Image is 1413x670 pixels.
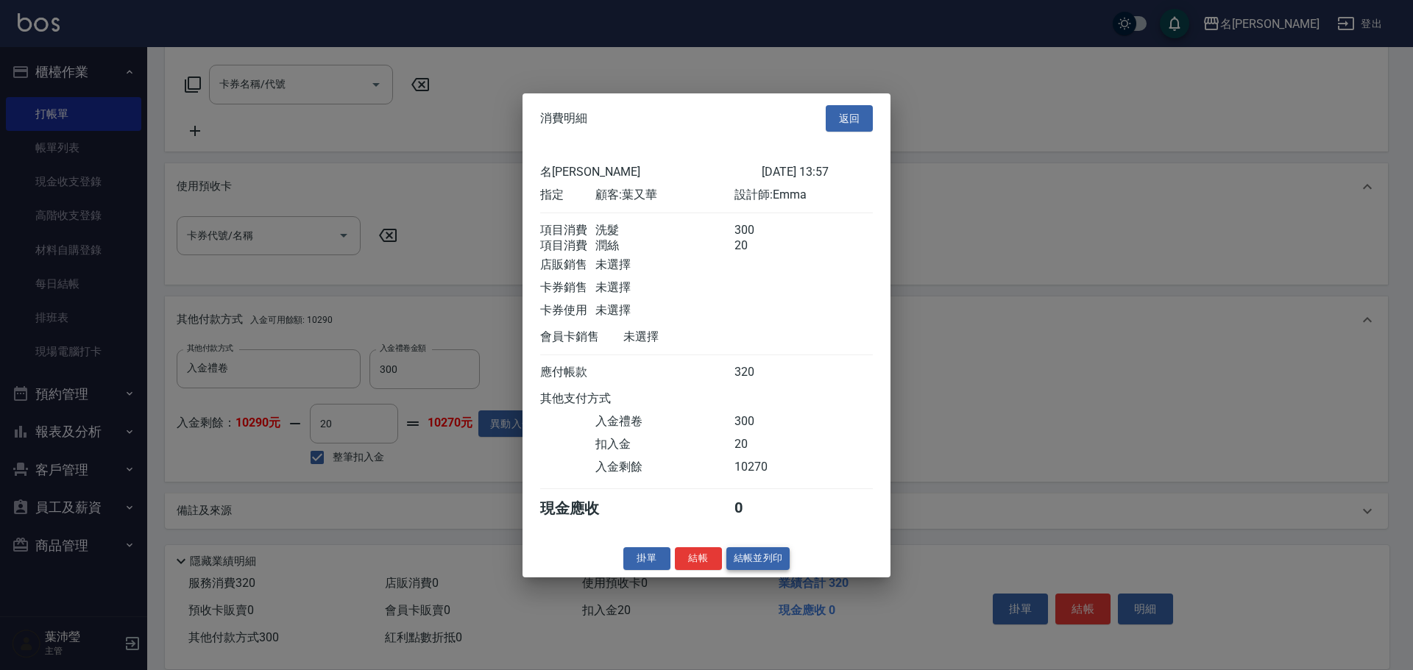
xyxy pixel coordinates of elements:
div: 顧客: 葉又華 [595,188,734,203]
div: 未選擇 [595,303,734,318]
div: 入金禮卷 [595,414,734,430]
div: 320 [734,365,790,380]
div: 應付帳款 [540,365,595,380]
span: 消費明細 [540,111,587,126]
div: 項目消費 [540,238,595,254]
div: 300 [734,223,790,238]
button: 結帳 [675,547,722,570]
div: 其他支付方式 [540,391,651,407]
div: 10270 [734,460,790,475]
button: 掛單 [623,547,670,570]
div: 20 [734,437,790,452]
div: 名[PERSON_NAME] [540,165,762,180]
div: 潤絲 [595,238,734,254]
div: 20 [734,238,790,254]
div: [DATE] 13:57 [762,165,873,180]
div: 未選擇 [595,280,734,296]
div: 洗髮 [595,223,734,238]
div: 會員卡銷售 [540,329,623,345]
button: 返回 [826,104,873,132]
div: 項目消費 [540,223,595,238]
div: 未選擇 [623,329,762,345]
div: 300 [734,414,790,430]
div: 現金應收 [540,499,623,518]
div: 指定 [540,188,595,203]
div: 入金剩餘 [595,460,734,475]
button: 結帳並列印 [726,547,790,570]
div: 卡券銷售 [540,280,595,296]
div: 卡券使用 [540,303,595,318]
div: 設計師: Emma [734,188,873,203]
div: 扣入金 [595,437,734,452]
div: 未選擇 [595,257,734,273]
div: 店販銷售 [540,257,595,273]
div: 0 [734,499,790,518]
